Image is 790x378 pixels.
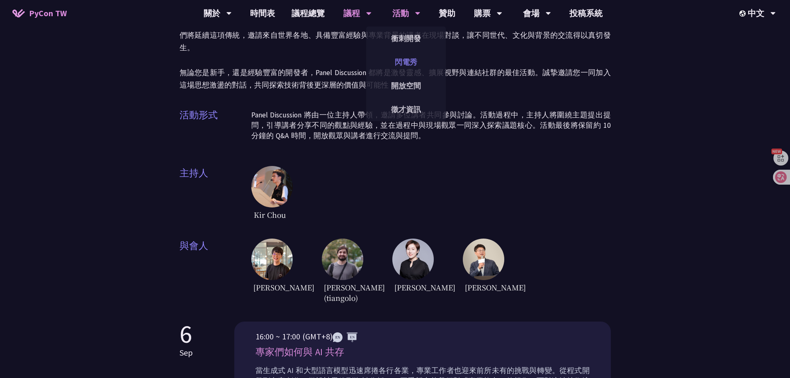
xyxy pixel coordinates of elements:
[251,280,289,295] span: [PERSON_NAME]
[180,346,193,359] p: Sep
[180,239,251,305] span: 與會人
[251,166,293,207] img: Kir Chou
[12,9,25,17] img: Home icon of PyCon TW 2025
[322,239,363,280] img: Sebasti%C3%A1nRam%C3%ADrez.1365658.jpeg
[29,7,67,20] span: PyCon TW
[366,76,446,95] a: 開放空間
[463,280,500,295] span: [PERSON_NAME]
[463,239,504,280] img: YCChen.e5e7a43.jpg
[739,10,748,17] img: Locale Icon
[392,239,434,280] img: TicaLin.61491bf.png
[251,207,289,222] span: Kir Chou
[255,345,590,359] p: 專家們如何與 AI 共存
[180,322,193,346] p: 6
[322,280,359,305] span: [PERSON_NAME] (tiangolo)
[251,110,611,141] p: Panel Discussion 將由一位主持人帶領，邀請多位講者共同參與討論。活動過程中，主持人將圍繞主題提出提問，引導講者分享不同的觀點與經驗，並在過程中與現場觀眾一同深入探索議題核心。活動...
[366,100,446,119] a: 徵才資訊
[366,29,446,48] a: 衝刺開發
[4,3,75,24] a: PyCon TW
[180,166,251,222] span: 主持人
[180,4,611,91] p: 自 [DATE]起，Panel Discussion 成為 PyCon Taiwan 年度活動的重要環節，透過講者們與主持人之間的深度對談，針對特定議題展開多角度的交流。我們相信，每一次的觀點碰...
[255,330,590,343] p: 16:00 ~ 17:00 (GMT+8)
[180,108,251,149] span: 活動形式
[251,239,293,280] img: DongheeNa.093fe47.jpeg
[333,332,357,342] img: ENEN.5a408d1.svg
[392,280,430,295] span: [PERSON_NAME]
[366,52,446,72] a: 閃電秀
